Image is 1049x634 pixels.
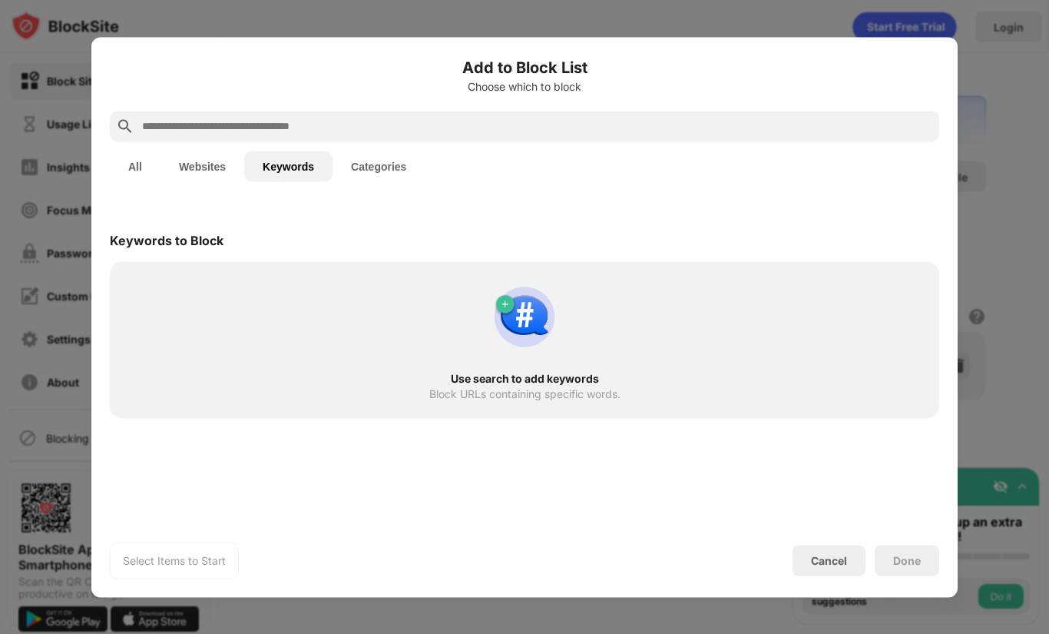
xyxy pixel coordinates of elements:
button: Keywords [244,151,333,181]
img: block-by-keyword.svg [488,280,561,354]
div: Use search to add keywords [137,372,912,384]
button: All [110,151,160,181]
div: Block URLs containing specific words. [429,387,620,400]
div: Select Items to Start [123,553,226,568]
button: Categories [333,151,425,181]
button: Websites [160,151,244,181]
div: Keywords to Block [110,232,223,247]
div: Cancel [811,554,847,567]
h6: Add to Block List [110,55,939,78]
img: search.svg [116,117,134,135]
div: Choose which to block [110,80,939,92]
div: Done [893,554,921,566]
